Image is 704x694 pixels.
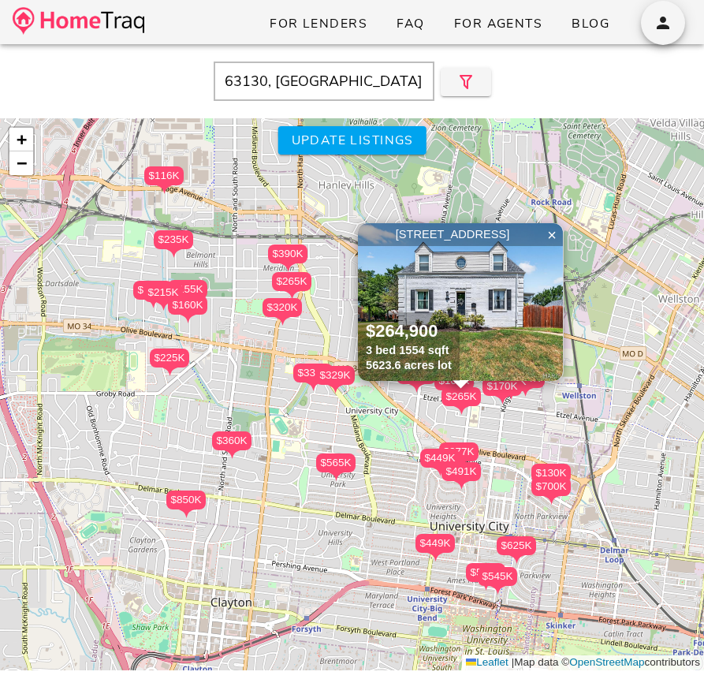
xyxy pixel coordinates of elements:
[263,298,302,326] div: $320K
[540,223,564,247] a: Close popup
[272,272,311,291] div: $265K
[168,280,207,299] div: $155K
[453,481,470,490] img: triPin.png
[305,382,322,391] img: triPin.png
[293,364,333,382] div: $330K
[144,166,184,185] div: $116K
[180,315,196,323] img: triPin.png
[508,555,525,564] img: triPin.png
[162,368,178,376] img: triPin.png
[269,15,367,32] span: For Lenders
[366,358,452,373] div: 5623.6 acres lot
[212,431,251,450] div: $360K
[166,491,206,509] div: $850K
[439,442,479,461] div: $277K
[466,563,505,582] div: $575K
[133,281,173,308] div: $220K
[558,9,622,38] a: Blog
[482,377,522,405] div: $170K
[420,449,460,476] div: $449K
[150,349,189,368] div: $225K
[154,230,193,249] div: $235K
[408,384,425,393] img: triPin.png
[543,496,560,505] img: triPin.png
[415,534,455,553] div: $449K
[366,343,452,358] div: 3 bed 1554 sqft
[531,477,571,496] div: $700K
[143,283,183,311] div: $215K
[214,62,434,101] input: Enter Your Address, Zipcode or City & State
[441,462,481,490] div: $491K
[274,317,291,326] img: triPin.png
[531,464,571,483] div: $130K
[13,7,144,35] img: desktop-logo.34a1112.png
[625,618,704,694] iframe: Chat Widget
[441,462,481,481] div: $491K
[453,15,542,32] span: For Agents
[9,151,33,175] a: Zoom out
[569,656,644,668] a: OpenStreetMap
[166,249,182,258] img: triPin.png
[144,166,184,194] div: $116K
[143,283,183,302] div: $215K
[293,364,333,391] div: $330K
[155,302,172,311] img: triPin.png
[315,366,355,385] div: $329K
[268,244,307,263] div: $390K
[441,387,481,406] div: $265K
[415,534,455,562] div: $449K
[150,349,189,376] div: $225K
[17,153,27,173] span: −
[490,586,506,595] img: triPin.png
[462,655,704,670] div: Map data © contributors
[420,449,460,468] div: $449K
[432,468,449,476] img: triPin.png
[156,185,173,194] img: triPin.png
[280,263,296,272] img: triPin.png
[571,15,609,32] span: Blog
[278,126,426,155] button: Update listings
[358,223,563,381] img: 1.jpg
[478,567,517,586] div: $545K
[531,464,571,491] div: $130K
[434,371,474,399] div: $105K
[178,509,195,518] img: triPin.png
[284,291,300,300] img: triPin.png
[168,296,207,315] div: $160K
[362,227,559,242] div: [STREET_ADDRESS]
[494,396,511,405] img: triPin.png
[396,15,425,32] span: FAQ
[441,9,555,38] a: For Agents
[212,431,251,459] div: $360K
[168,296,207,323] div: $160K
[9,128,33,151] a: Zoom in
[316,453,356,472] div: $565K
[263,298,302,317] div: $320K
[466,656,508,668] a: Leaflet
[315,366,355,394] div: $329K
[327,385,344,394] img: triPin.png
[439,442,479,470] div: $277K
[531,477,571,505] div: $700K
[512,656,515,668] span: |
[168,280,207,308] div: $155K
[497,536,536,564] div: $625K
[328,472,345,481] img: triPin.png
[453,406,470,415] img: triPin.png
[434,371,474,390] div: $105K
[441,387,481,415] div: $265K
[466,563,505,591] div: $575K
[17,129,27,149] span: +
[497,536,536,555] div: $625K
[383,9,438,38] a: FAQ
[366,320,452,343] div: $264,900
[256,9,380,38] a: For Lenders
[478,567,517,595] div: $545K
[316,453,356,481] div: $565K
[154,230,193,258] div: $235K
[397,365,436,393] div: $169K
[358,223,564,381] a: [STREET_ADDRESS] $264,900 3 bed 1554 sqft 5623.6 acres lot
[166,491,206,518] div: $850K
[427,553,444,562] img: triPin.png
